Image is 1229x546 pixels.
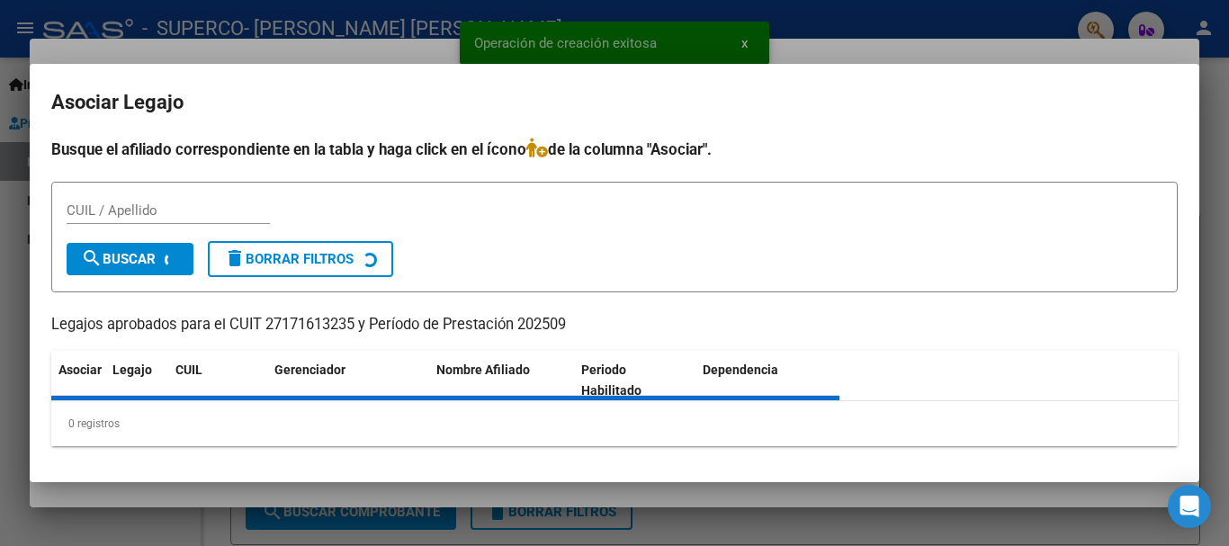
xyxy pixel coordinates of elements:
span: Nombre Afiliado [436,363,530,377]
button: Borrar Filtros [208,241,393,277]
span: Borrar Filtros [224,251,354,267]
h2: Asociar Legajo [51,85,1178,120]
div: Open Intercom Messenger [1168,485,1211,528]
span: Dependencia [703,363,778,377]
datatable-header-cell: Legajo [105,351,168,410]
mat-icon: delete [224,247,246,269]
p: Legajos aprobados para el CUIT 27171613235 y Período de Prestación 202509 [51,314,1178,336]
button: Buscar [67,243,193,275]
span: Asociar [58,363,102,377]
datatable-header-cell: Asociar [51,351,105,410]
datatable-header-cell: Dependencia [695,351,840,410]
datatable-header-cell: Periodo Habilitado [574,351,695,410]
span: Legajo [112,363,152,377]
span: Periodo Habilitado [581,363,641,398]
span: Gerenciador [274,363,345,377]
mat-icon: search [81,247,103,269]
span: CUIL [175,363,202,377]
datatable-header-cell: Nombre Afiliado [429,351,574,410]
datatable-header-cell: Gerenciador [267,351,429,410]
datatable-header-cell: CUIL [168,351,267,410]
h4: Busque el afiliado correspondiente en la tabla y haga click en el ícono de la columna "Asociar". [51,138,1178,161]
span: Buscar [81,251,156,267]
div: 0 registros [51,401,1178,446]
